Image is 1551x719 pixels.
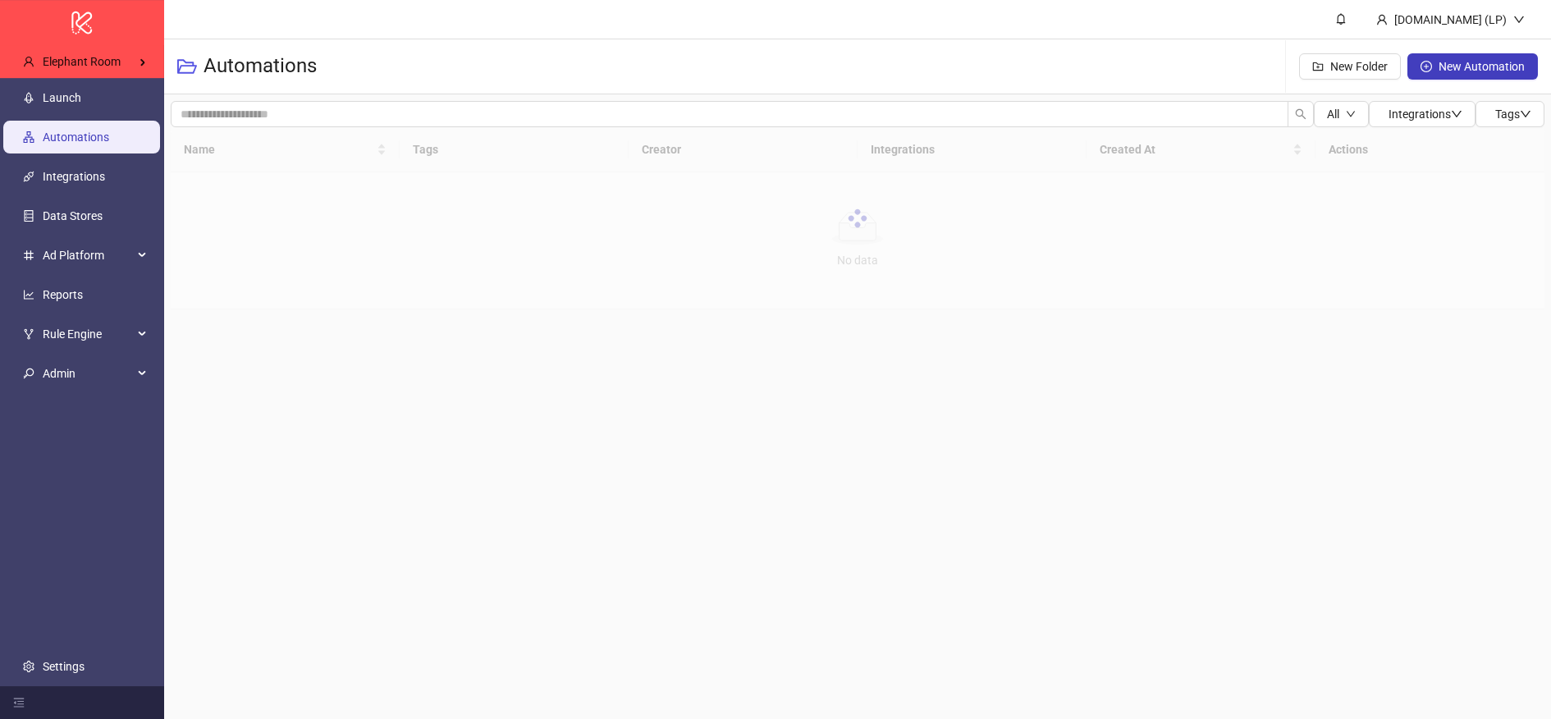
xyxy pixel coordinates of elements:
[1513,14,1525,25] span: down
[1520,108,1531,120] span: down
[43,318,133,350] span: Rule Engine
[1451,108,1462,120] span: down
[1369,101,1476,127] button: Integrationsdown
[43,660,85,673] a: Settings
[1476,101,1544,127] button: Tagsdown
[23,328,34,340] span: fork
[1299,53,1401,80] button: New Folder
[43,288,83,301] a: Reports
[43,357,133,390] span: Admin
[13,697,25,708] span: menu-fold
[177,57,197,76] span: folder-open
[1495,108,1531,121] span: Tags
[1376,14,1388,25] span: user
[43,209,103,222] a: Data Stores
[1388,11,1513,29] div: [DOMAIN_NAME] (LP)
[43,131,109,144] a: Automations
[1421,61,1432,72] span: plus-circle
[23,56,34,67] span: user
[1335,13,1347,25] span: bell
[1389,108,1462,121] span: Integrations
[1295,108,1306,120] span: search
[204,53,317,80] h3: Automations
[1330,60,1388,73] span: New Folder
[43,91,81,104] a: Launch
[1327,108,1339,121] span: All
[1439,60,1525,73] span: New Automation
[43,170,105,183] a: Integrations
[1346,109,1356,119] span: down
[1407,53,1538,80] button: New Automation
[43,55,121,68] span: Elephant Room
[23,250,34,261] span: number
[43,239,133,272] span: Ad Platform
[1314,101,1369,127] button: Alldown
[23,368,34,379] span: key
[1312,61,1324,72] span: folder-add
